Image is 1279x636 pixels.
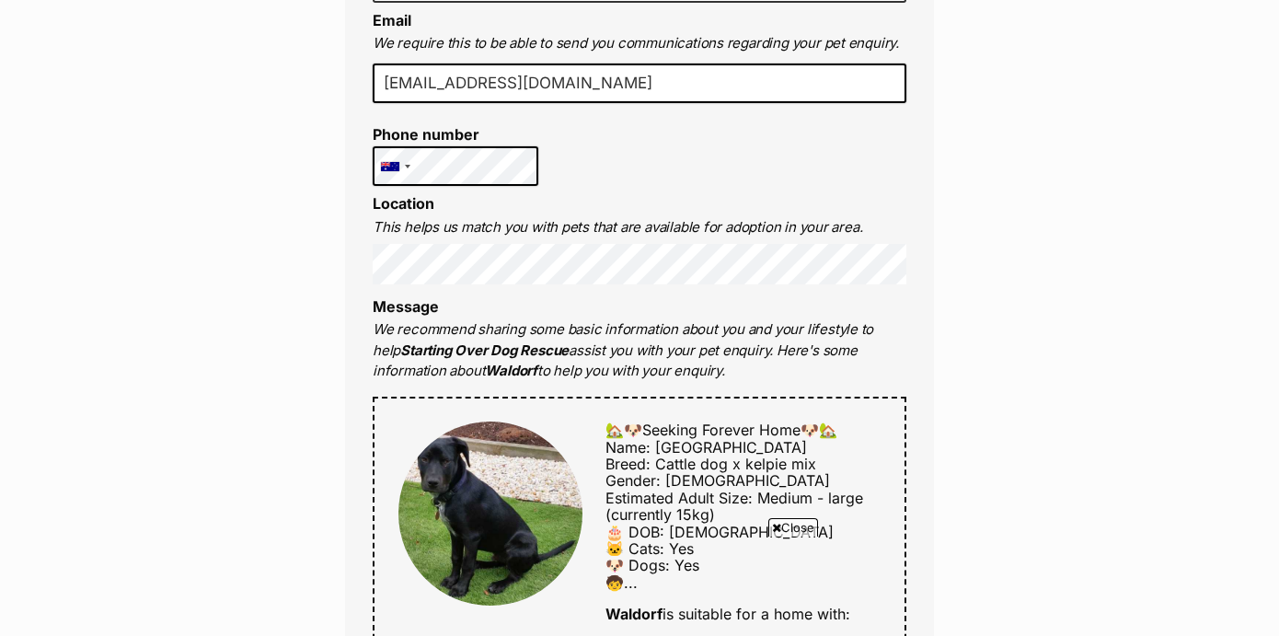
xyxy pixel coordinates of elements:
label: Phone number [373,126,538,143]
label: Message [373,297,439,316]
strong: Waldorf [485,362,537,379]
span: Close [768,518,818,537]
p: We require this to be able to send you communications regarding your pet enquiry. [373,33,906,54]
img: Waldorf [398,422,582,606]
label: Email [373,11,411,29]
p: This helps us match you with pets that are available for adoption in your area. [373,217,906,238]
iframe: Advertisement [193,544,1086,627]
p: We recommend sharing some basic information about you and your lifestyle to help assist you with ... [373,319,906,382]
label: Location [373,194,434,213]
span: 🏡🐶Seeking Forever Home🐶🏡 Name: [GEOGRAPHIC_DATA] Breed: Cattle dog x kelpie mix Gender: [DEMOGRAP... [605,421,863,592]
div: Australia: +61 [374,147,416,186]
strong: Starting Over Dog Rescue [400,341,569,359]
